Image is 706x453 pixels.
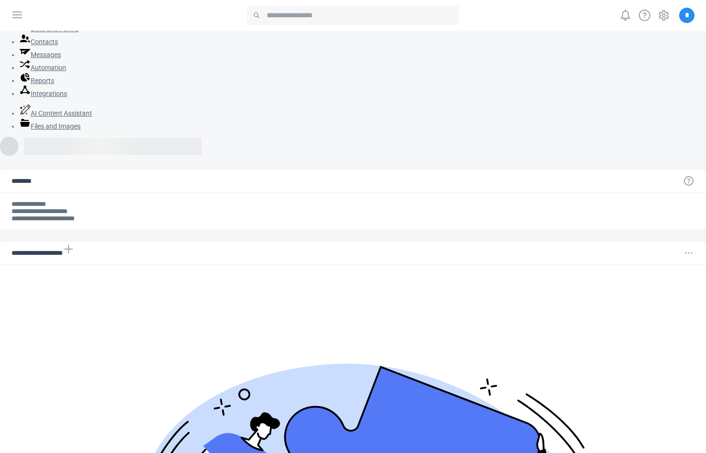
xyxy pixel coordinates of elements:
[19,38,58,46] a: Contacts
[31,90,67,97] span: Integrations
[19,109,92,117] a: AI Content Assistant
[31,64,66,72] span: Automation
[31,109,92,117] span: AI Content Assistant
[31,51,61,59] span: Messages
[19,51,61,59] a: Messages
[19,90,67,97] a: Integrations
[31,38,58,46] span: Contacts
[31,77,54,84] span: Reports
[19,77,54,84] a: Reports
[19,64,66,72] a: Automation
[19,122,81,130] a: Files and Images
[31,122,81,130] span: Files and Images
